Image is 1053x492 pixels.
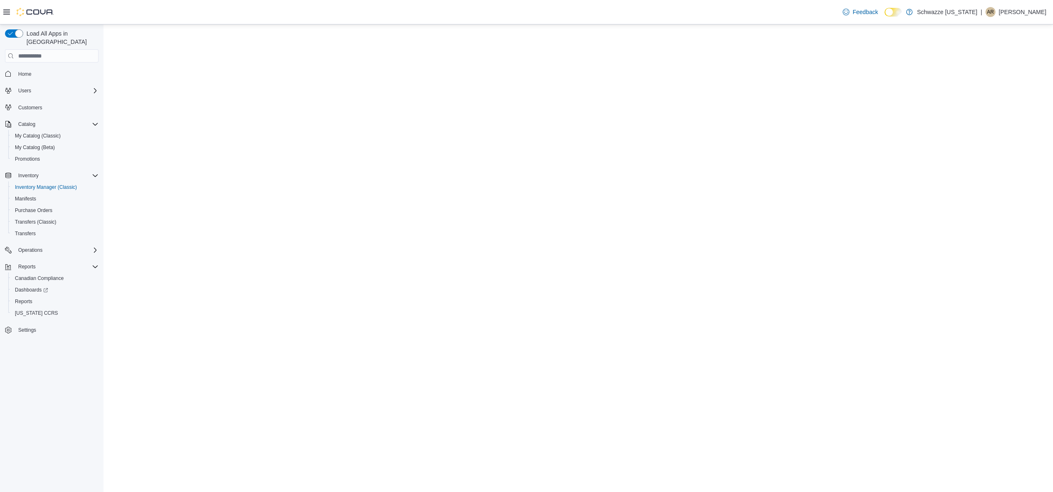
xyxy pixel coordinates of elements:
[15,86,99,96] span: Users
[15,245,46,255] button: Operations
[15,171,99,181] span: Inventory
[8,130,102,142] button: My Catalog (Classic)
[15,275,64,282] span: Canadian Compliance
[15,287,48,293] span: Dashboards
[15,156,40,162] span: Promotions
[8,153,102,165] button: Promotions
[12,297,36,306] a: Reports
[999,7,1046,17] p: [PERSON_NAME]
[12,308,99,318] span: Washington CCRS
[2,324,102,336] button: Settings
[8,142,102,153] button: My Catalog (Beta)
[15,262,99,272] span: Reports
[12,273,67,283] a: Canadian Compliance
[8,205,102,216] button: Purchase Orders
[853,8,878,16] span: Feedback
[12,131,99,141] span: My Catalog (Classic)
[15,69,35,79] a: Home
[15,325,39,335] a: Settings
[12,285,51,295] a: Dashboards
[12,182,99,192] span: Inventory Manager (Classic)
[15,119,38,129] button: Catalog
[2,101,102,113] button: Customers
[23,29,99,46] span: Load All Apps in [GEOGRAPHIC_DATA]
[15,103,46,113] a: Customers
[987,7,994,17] span: AR
[15,144,55,151] span: My Catalog (Beta)
[981,7,982,17] p: |
[12,194,39,204] a: Manifests
[15,298,32,305] span: Reports
[2,118,102,130] button: Catalog
[18,327,36,333] span: Settings
[2,68,102,80] button: Home
[12,297,99,306] span: Reports
[18,172,38,179] span: Inventory
[12,154,99,164] span: Promotions
[8,216,102,228] button: Transfers (Classic)
[15,219,56,225] span: Transfers (Classic)
[18,87,31,94] span: Users
[12,229,99,239] span: Transfers
[12,229,39,239] a: Transfers
[12,182,80,192] a: Inventory Manager (Classic)
[17,8,54,16] img: Cova
[15,68,99,79] span: Home
[12,273,99,283] span: Canadian Compliance
[8,296,102,307] button: Reports
[2,85,102,96] button: Users
[12,205,56,215] a: Purchase Orders
[12,308,61,318] a: [US_STATE] CCRS
[2,261,102,273] button: Reports
[2,244,102,256] button: Operations
[917,7,977,17] p: Schwazze [US_STATE]
[18,263,36,270] span: Reports
[12,205,99,215] span: Purchase Orders
[8,181,102,193] button: Inventory Manager (Classic)
[12,285,99,295] span: Dashboards
[18,247,43,253] span: Operations
[12,154,43,164] a: Promotions
[15,133,61,139] span: My Catalog (Classic)
[15,245,99,255] span: Operations
[8,307,102,319] button: [US_STATE] CCRS
[12,217,60,227] a: Transfers (Classic)
[15,207,53,214] span: Purchase Orders
[8,228,102,239] button: Transfers
[885,8,902,17] input: Dark Mode
[18,121,35,128] span: Catalog
[15,102,99,113] span: Customers
[15,119,99,129] span: Catalog
[15,171,42,181] button: Inventory
[12,142,58,152] a: My Catalog (Beta)
[15,262,39,272] button: Reports
[18,104,42,111] span: Customers
[15,184,77,191] span: Inventory Manager (Classic)
[15,195,36,202] span: Manifests
[2,170,102,181] button: Inventory
[8,284,102,296] a: Dashboards
[12,194,99,204] span: Manifests
[8,193,102,205] button: Manifests
[8,273,102,284] button: Canadian Compliance
[18,71,31,77] span: Home
[15,310,58,316] span: [US_STATE] CCRS
[5,64,99,357] nav: Complex example
[15,230,36,237] span: Transfers
[15,86,34,96] button: Users
[15,325,99,335] span: Settings
[12,142,99,152] span: My Catalog (Beta)
[12,131,64,141] a: My Catalog (Classic)
[986,7,995,17] div: Austin Ronningen
[12,217,99,227] span: Transfers (Classic)
[839,4,881,20] a: Feedback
